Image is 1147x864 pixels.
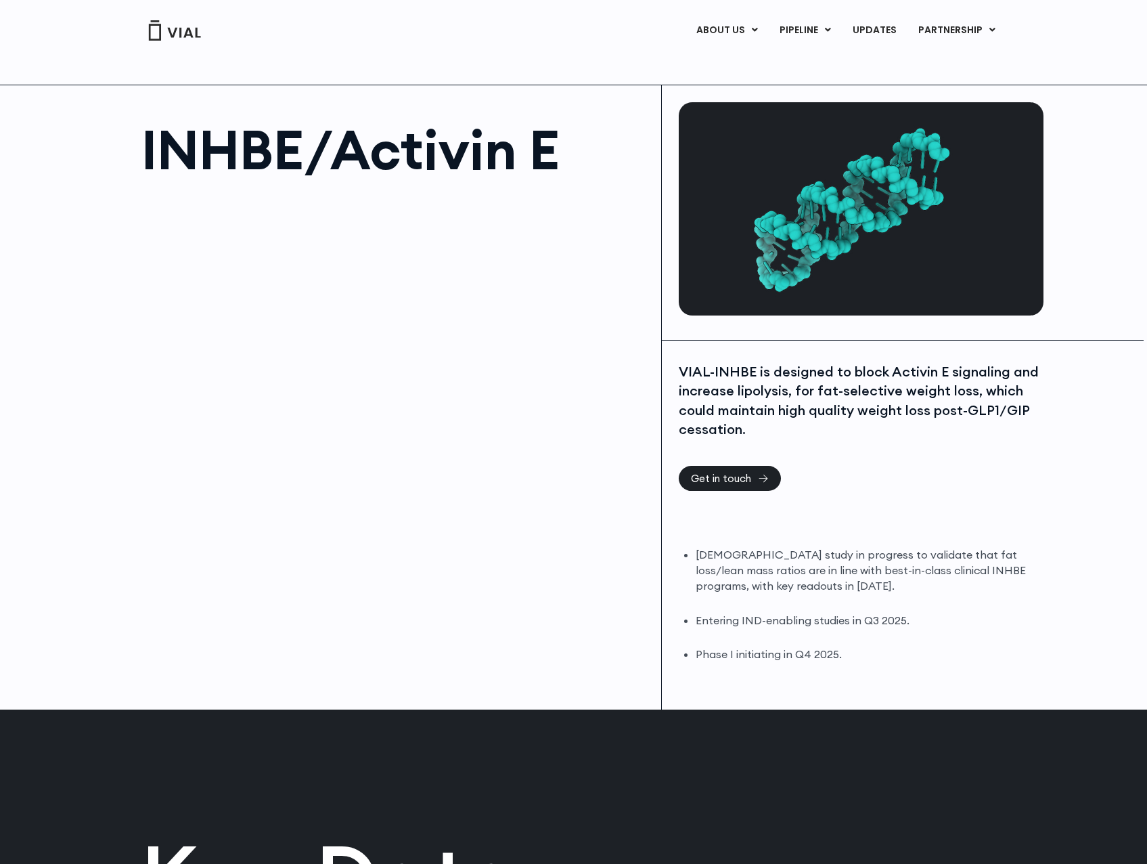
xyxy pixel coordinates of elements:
h1: INHBE/Activin E [141,123,648,177]
a: UPDATES [842,19,907,42]
li: Entering IND-enabling studies in Q3 2025. [696,613,1040,628]
a: PARTNERSHIPMenu Toggle [907,19,1006,42]
li: Phase I initiating in Q4 2025. [696,647,1040,662]
img: Vial Logo [148,20,202,41]
a: Get in touch [679,466,781,491]
a: ABOUT USMenu Toggle [685,19,768,42]
span: Get in touch [691,473,751,483]
li: [DEMOGRAPHIC_DATA] study in progress to validate that fat loss/lean mass ratios are in line with ... [696,547,1040,594]
div: VIAL-INHBE is designed to block Activin E signaling and increase lipolysis, for fat-selective wei... [679,362,1040,439]
a: PIPELINEMenu Toggle [769,19,841,42]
